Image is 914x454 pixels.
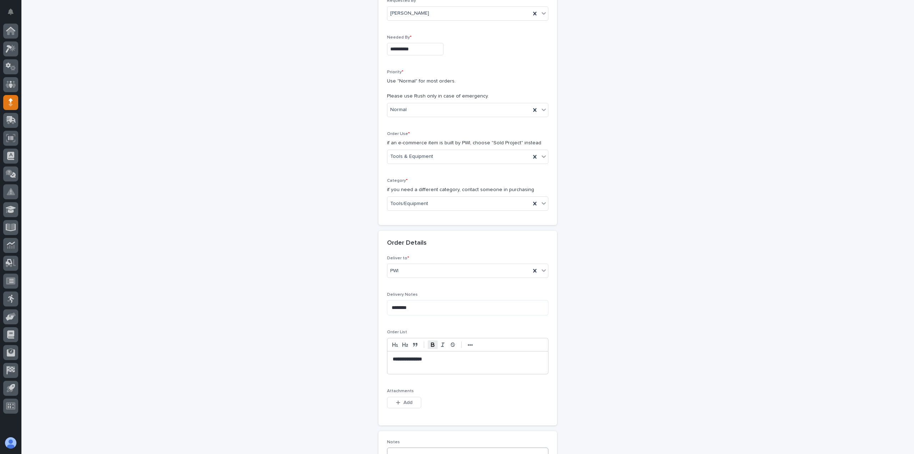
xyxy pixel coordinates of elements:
p: if an e-commerce item is built by PWI, choose "Sold Project" instead [387,139,548,147]
span: Attachments [387,389,414,393]
button: Notifications [3,4,18,19]
span: Category [387,179,408,183]
span: Delivery Notes [387,293,418,297]
span: [PERSON_NAME] [390,10,429,17]
span: Needed By [387,35,412,40]
span: Deliver to [387,256,409,260]
span: Order Use [387,132,410,136]
div: Notifications [9,9,18,20]
span: Priority [387,70,403,74]
p: if you need a different category, contact someone in purchasing [387,186,548,194]
button: Add [387,397,421,408]
span: PWI [390,267,398,275]
span: Tools/Equipment [390,200,428,208]
strong: ••• [468,342,473,348]
span: Normal [390,106,407,114]
span: Tools & Equipment [390,153,433,160]
span: Add [403,399,412,406]
span: Order List [387,330,407,334]
button: users-avatar [3,435,18,450]
h2: Order Details [387,239,427,247]
p: Use "Normal" for most orders. Please use Rush only in case of emergency. [387,78,548,100]
button: ••• [465,340,475,349]
span: Notes [387,440,400,444]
